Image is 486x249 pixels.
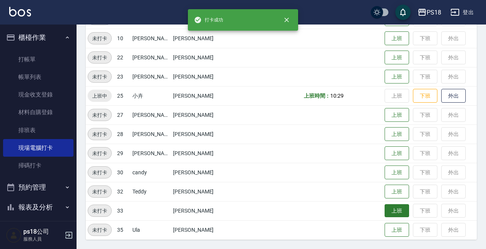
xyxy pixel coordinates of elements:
[385,204,409,218] button: 上班
[130,144,171,163] td: [PERSON_NAME]
[385,223,409,237] button: 上班
[171,124,261,144] td: [PERSON_NAME]
[194,16,223,24] span: 打卡成功
[115,163,130,182] td: 30
[3,51,73,68] a: 打帳單
[88,188,111,196] span: 未打卡
[395,5,411,20] button: save
[3,86,73,103] a: 現金收支登錄
[385,146,409,161] button: 上班
[130,48,171,67] td: [PERSON_NAME]
[6,228,21,243] img: Person
[130,67,171,86] td: [PERSON_NAME]
[130,86,171,105] td: 小卉
[171,67,261,86] td: [PERSON_NAME]
[171,105,261,124] td: [PERSON_NAME]
[3,217,73,237] button: 客戶管理
[427,8,441,17] div: PS18
[330,93,344,99] span: 10:29
[23,228,62,236] h5: ps18公司
[414,5,444,20] button: PS18
[171,220,261,239] td: [PERSON_NAME]
[171,48,261,67] td: [PERSON_NAME]
[88,169,111,177] span: 未打卡
[385,31,409,46] button: 上班
[23,236,62,242] p: 服務人員
[447,5,477,20] button: 登出
[115,144,130,163] td: 29
[9,7,31,16] img: Logo
[88,73,111,81] span: 未打卡
[115,86,130,105] td: 25
[385,165,409,180] button: 上班
[88,92,112,100] span: 上班中
[385,127,409,141] button: 上班
[88,226,111,234] span: 未打卡
[3,157,73,174] a: 掃碼打卡
[3,121,73,139] a: 排班表
[130,220,171,239] td: Ula
[3,68,73,86] a: 帳單列表
[171,86,261,105] td: [PERSON_NAME]
[3,103,73,121] a: 材料自購登錄
[171,182,261,201] td: [PERSON_NAME]
[115,201,130,220] td: 33
[88,149,111,157] span: 未打卡
[304,93,331,99] b: 上班時間：
[88,111,111,119] span: 未打卡
[3,177,73,197] button: 預約管理
[171,163,261,182] td: [PERSON_NAME]
[171,29,261,48] td: [PERSON_NAME]
[88,207,111,215] span: 未打卡
[385,51,409,65] button: 上班
[171,144,261,163] td: [PERSON_NAME]
[88,130,111,138] span: 未打卡
[171,201,261,220] td: [PERSON_NAME]
[385,70,409,84] button: 上班
[130,182,171,201] td: Teddy
[130,124,171,144] td: [PERSON_NAME]
[88,54,111,62] span: 未打卡
[3,197,73,217] button: 報表及分析
[441,89,466,103] button: 外出
[385,108,409,122] button: 上班
[130,163,171,182] td: candy
[278,11,295,28] button: close
[115,220,130,239] td: 35
[130,105,171,124] td: [PERSON_NAME]
[130,29,171,48] td: [PERSON_NAME]
[115,29,130,48] td: 10
[385,185,409,199] button: 上班
[3,28,73,48] button: 櫃檯作業
[115,48,130,67] td: 22
[115,67,130,86] td: 23
[413,89,437,103] button: 下班
[115,182,130,201] td: 32
[88,34,111,43] span: 未打卡
[3,139,73,157] a: 現場電腦打卡
[115,105,130,124] td: 27
[115,124,130,144] td: 28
